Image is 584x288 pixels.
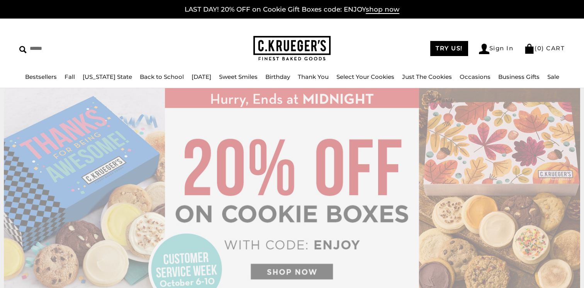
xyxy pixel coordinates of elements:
a: Just The Cookies [402,73,452,80]
span: shop now [366,5,399,14]
a: Select Your Cookies [336,73,394,80]
a: TRY US! [430,41,468,56]
img: C.KRUEGER'S [253,36,331,61]
img: Bag [524,44,535,54]
a: Occasions [460,73,491,80]
span: 0 [537,44,542,52]
a: [DATE] [192,73,211,80]
a: Sweet Smiles [219,73,258,80]
a: [US_STATE] State [83,73,132,80]
a: Thank You [298,73,329,80]
input: Search [19,43,149,55]
img: Search [19,46,27,53]
a: (0) CART [524,44,565,52]
a: LAST DAY! 20% OFF on Cookie Gift Boxes code: ENJOYshop now [185,5,399,14]
img: Account [479,44,489,54]
a: Fall [65,73,75,80]
a: Birthday [265,73,290,80]
a: Back to School [140,73,184,80]
a: Sign In [479,44,514,54]
a: Sale [547,73,559,80]
a: Bestsellers [25,73,57,80]
a: Business Gifts [498,73,540,80]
